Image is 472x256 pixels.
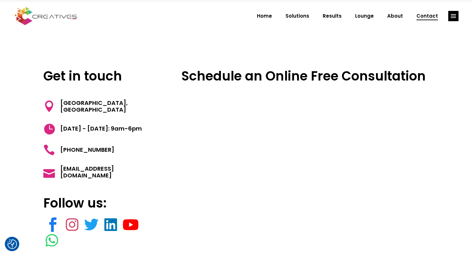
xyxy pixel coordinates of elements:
h3: Follow us: [43,195,158,211]
a: link [84,217,99,233]
h3: Get in touch [43,68,158,84]
span: Solutions [285,8,309,24]
a: link [46,233,58,249]
a: [EMAIL_ADDRESS][DOMAIN_NAME] [43,165,158,179]
a: Contact [410,8,445,24]
h3: Schedule an Online Free Consultation [179,68,429,84]
a: Home [250,8,279,24]
a: Lounge [348,8,380,24]
a: link [46,217,60,233]
button: Consent Preferences [7,239,17,249]
a: link [123,217,139,233]
span: Home [257,8,272,24]
a: About [380,8,410,24]
img: Revisit consent button [7,239,17,249]
a: link [66,217,78,233]
span: [GEOGRAPHIC_DATA], [GEOGRAPHIC_DATA] [55,99,158,113]
a: link [448,11,459,21]
img: Creatives [13,6,78,26]
span: Lounge [355,8,374,24]
span: Contact [416,8,438,24]
span: [PHONE_NUMBER] [55,144,114,156]
a: [PHONE_NUMBER] [43,144,114,156]
span: Results [323,8,342,24]
span: [DATE] - [DATE]: 9am-6pm [55,123,142,134]
a: Solutions [279,8,316,24]
a: Results [316,8,348,24]
span: [EMAIL_ADDRESS][DOMAIN_NAME] [55,165,158,179]
a: link [104,217,117,233]
span: About [387,8,403,24]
